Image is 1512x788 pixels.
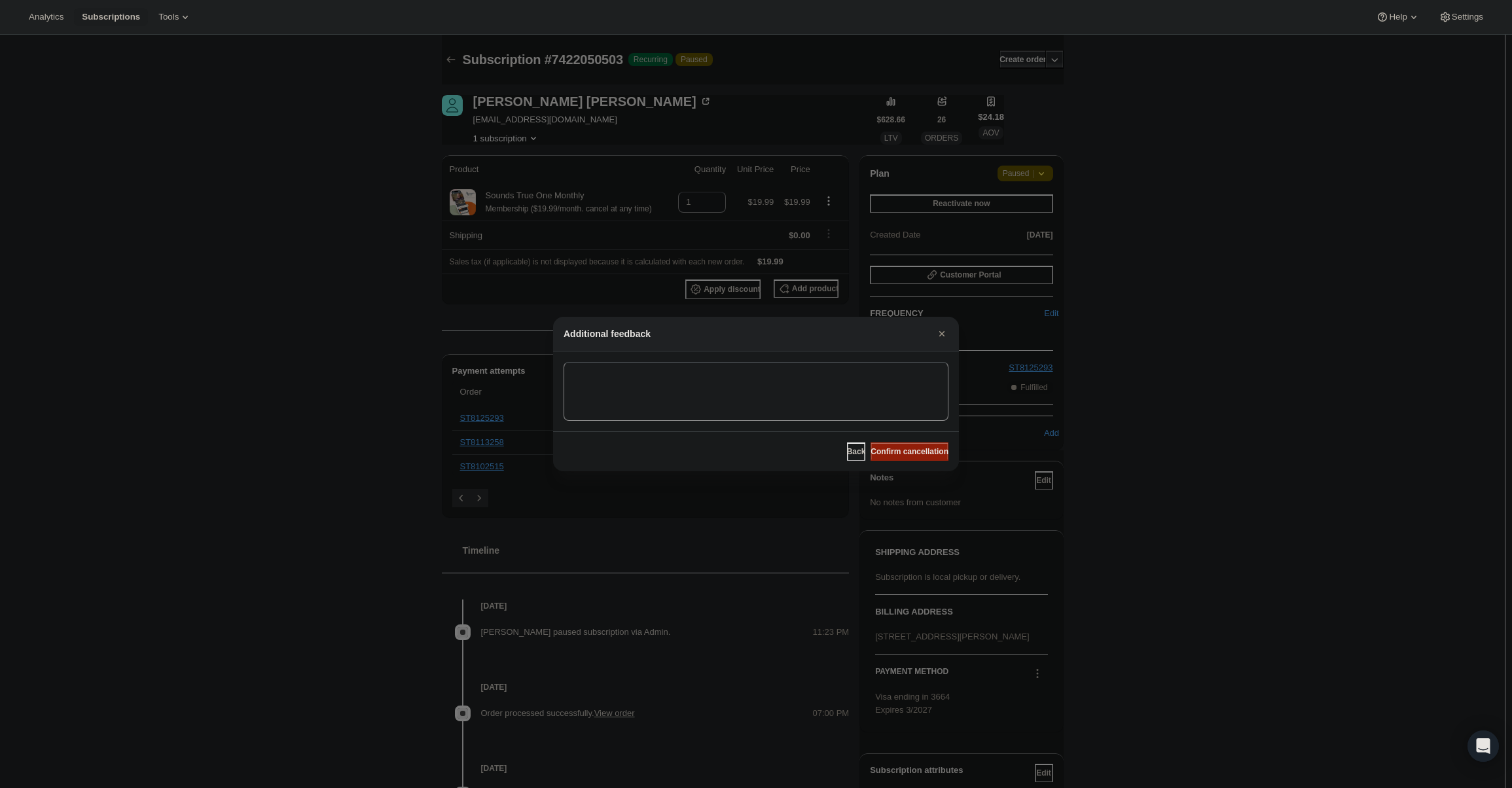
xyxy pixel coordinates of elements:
[158,12,179,22] span: Tools
[1368,8,1428,26] button: Help
[21,8,71,26] button: Analytics
[564,327,651,340] h2: Additional feedback
[82,12,140,22] span: Subscriptions
[933,325,951,343] button: Close
[1389,12,1407,22] span: Help
[1467,730,1499,762] div: Open Intercom Messenger
[1431,8,1491,26] button: Settings
[847,446,866,457] span: Back
[871,442,948,461] button: Confirm cancellation
[847,442,866,461] button: Back
[151,8,200,26] button: Tools
[871,446,948,457] span: Confirm cancellation
[29,12,63,22] span: Analytics
[74,8,148,26] button: Subscriptions
[1452,12,1483,22] span: Settings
